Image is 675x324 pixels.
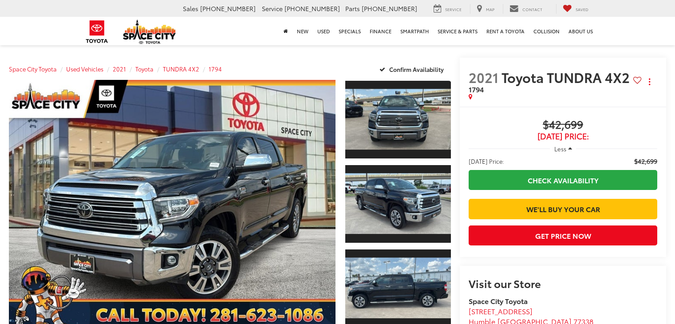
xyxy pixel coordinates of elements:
[469,67,498,87] span: 2021
[135,65,154,73] a: Toyota
[649,78,650,85] span: dropdown dots
[163,65,199,73] a: TUNDRA 4X2
[576,6,588,12] span: Saved
[389,65,444,73] span: Confirm Availability
[344,89,452,150] img: 2021 Toyota TUNDRA 4X2 1794
[9,65,57,73] a: Space City Toyota
[486,6,494,12] span: Map
[123,20,176,44] img: Space City Toyota
[427,4,468,14] a: Service
[503,4,549,14] a: Contact
[183,4,198,13] span: Sales
[345,4,360,13] span: Parts
[279,17,292,45] a: Home
[433,17,482,45] a: Service & Parts
[469,277,657,289] h2: Visit our Store
[482,17,529,45] a: Rent a Toyota
[334,17,365,45] a: Specials
[292,17,313,45] a: New
[501,67,633,87] span: Toyota TUNDRA 4X2
[634,157,657,166] span: $42,699
[642,74,657,89] button: Actions
[375,61,451,77] button: Confirm Availability
[200,4,256,13] span: [PHONE_NUMBER]
[396,17,433,45] a: SmartPath
[554,145,566,153] span: Less
[80,17,114,46] img: Toyota
[469,199,657,219] a: We'll Buy Your Car
[313,17,334,45] a: Used
[345,164,451,244] a: Expand Photo 2
[445,6,462,12] span: Service
[469,296,528,306] strong: Space City Toyota
[66,65,103,73] a: Used Vehicles
[522,6,542,12] span: Contact
[113,65,126,73] a: 2021
[344,257,452,318] img: 2021 Toyota TUNDRA 4X2 1794
[469,132,657,141] span: [DATE] Price:
[469,119,657,132] span: $42,699
[345,80,451,159] a: Expand Photo 1
[564,17,597,45] a: About Us
[284,4,340,13] span: [PHONE_NUMBER]
[362,4,417,13] span: [PHONE_NUMBER]
[470,4,501,14] a: Map
[469,306,533,316] span: [STREET_ADDRESS]
[209,65,222,73] a: 1794
[556,4,595,14] a: My Saved Vehicles
[469,225,657,245] button: Get Price Now
[469,157,504,166] span: [DATE] Price:
[529,17,564,45] a: Collision
[550,141,576,157] button: Less
[365,17,396,45] a: Finance
[469,84,484,94] span: 1794
[469,170,657,190] a: Check Availability
[262,4,283,13] span: Service
[344,174,452,234] img: 2021 Toyota TUNDRA 4X2 1794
